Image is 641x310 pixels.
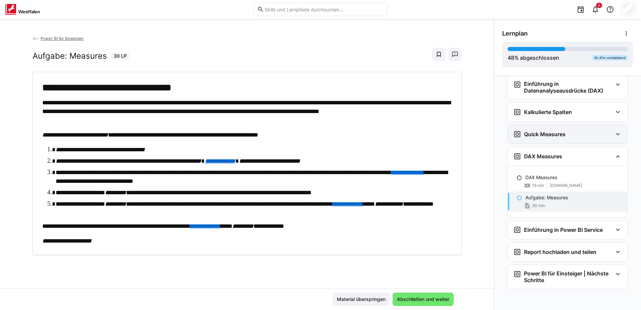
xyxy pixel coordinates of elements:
[508,54,559,62] div: % abgeschlossen
[592,55,628,60] div: 3h 41m verbleibend
[33,51,107,61] h2: Aufgabe: Measures
[524,109,572,115] h3: Kalkulierte Spalten
[524,81,613,94] h3: Einführung in Datenanalyseausdrücke (DAX)
[508,54,514,61] span: 48
[524,226,603,233] h3: Einführung in Power BI Service
[333,293,390,306] button: Material überspringen
[264,6,384,12] input: Skills und Lernpfade durchsuchen…
[524,249,596,255] h3: Report hochladen und teilen
[41,36,84,41] span: Power BI für Einsteiger
[525,194,568,201] p: Aufgabe: Measures
[33,36,84,41] a: Power BI für Einsteiger
[550,183,582,188] span: [DOMAIN_NAME]
[525,174,557,181] p: DAX Measures
[502,30,528,37] span: Lernplan
[114,53,127,59] span: 30 LP
[393,293,454,306] button: Abschließen und weiter
[532,183,544,188] span: 16 min
[532,203,545,208] span: 30 min
[524,131,566,138] h3: Quick Measures
[524,270,613,283] h3: Power BI für Einsteiger | Nächste Schritte
[524,153,562,160] h3: DAX Measures
[598,3,600,7] span: 5
[396,296,450,303] span: Abschließen und weiter
[336,296,387,303] span: Material überspringen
